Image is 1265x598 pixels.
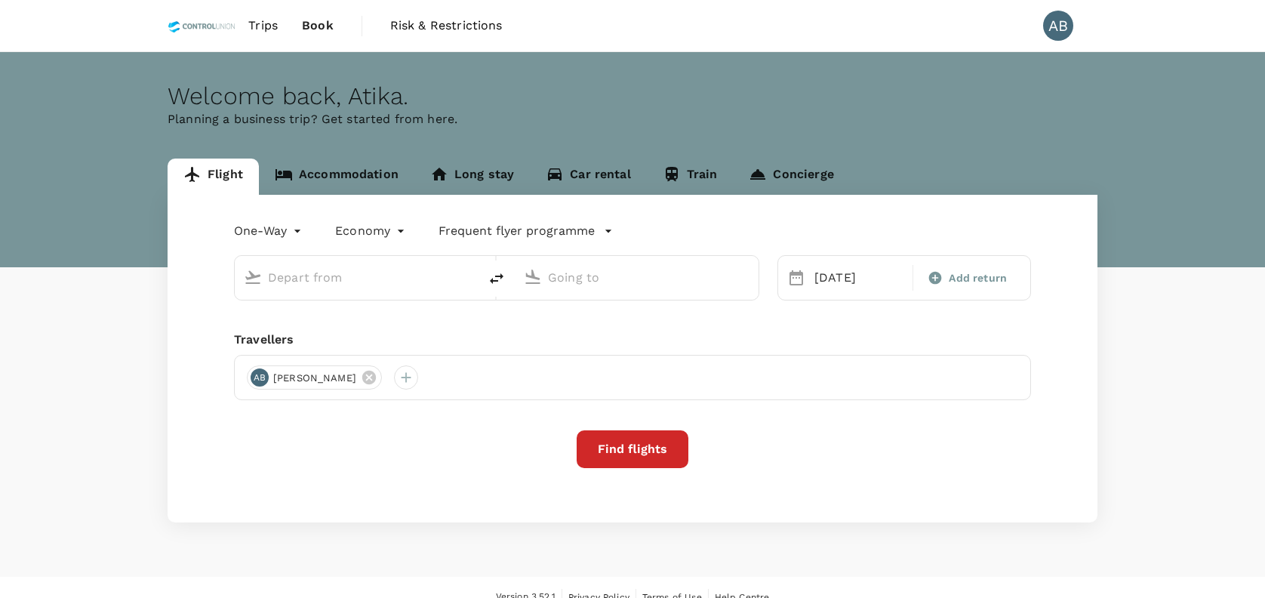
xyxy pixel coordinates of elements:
span: Add return [949,270,1007,286]
span: Trips [248,17,278,35]
span: Risk & Restrictions [390,17,503,35]
p: Planning a business trip? Get started from here. [168,110,1097,128]
button: Open [468,276,471,279]
a: Long stay [414,159,530,195]
input: Going to [548,266,727,289]
div: AB [251,368,269,387]
div: Travellers [234,331,1031,349]
button: Open [748,276,751,279]
a: Car rental [530,159,647,195]
input: Depart from [268,266,447,289]
button: Frequent flyer programme [439,222,613,240]
div: AB[PERSON_NAME] [247,365,382,390]
img: Control Union Malaysia Sdn. Bhd. [168,9,236,42]
div: AB [1043,11,1073,41]
div: Welcome back , Atika . [168,82,1097,110]
span: Book [302,17,334,35]
button: delete [479,260,515,297]
button: Find flights [577,430,688,468]
p: Frequent flyer programme [439,222,595,240]
a: Flight [168,159,259,195]
a: Concierge [733,159,849,195]
a: Accommodation [259,159,414,195]
div: [DATE] [808,263,910,293]
a: Train [647,159,734,195]
span: [PERSON_NAME] [264,371,365,386]
div: One-Way [234,219,305,243]
div: Economy [335,219,408,243]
